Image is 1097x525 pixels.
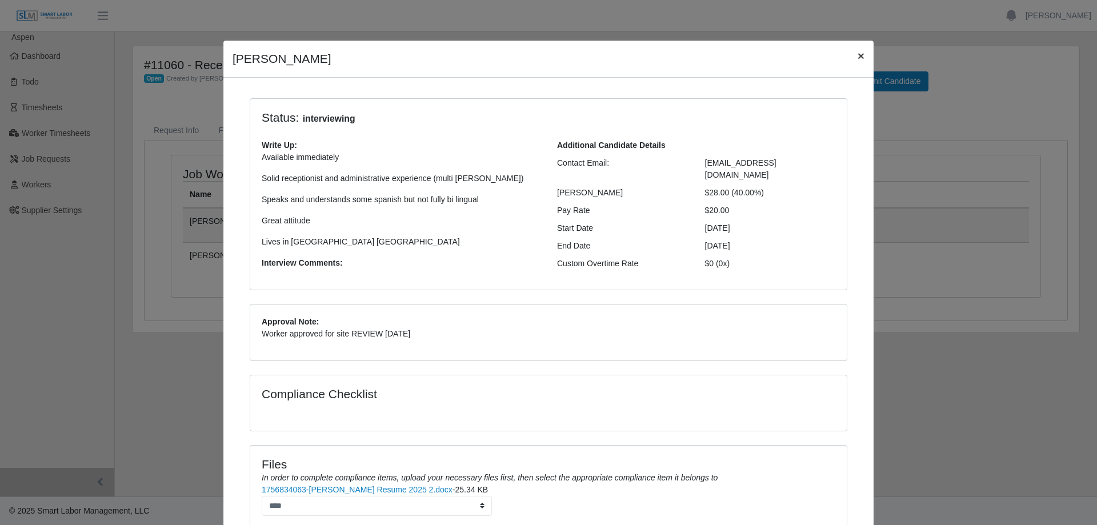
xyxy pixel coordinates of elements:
[262,473,718,482] i: In order to complete compliance items, upload your necessary files first, then select the appropr...
[299,112,359,126] span: interviewing
[262,457,835,471] h4: Files
[548,240,696,252] div: End Date
[548,205,696,217] div: Pay Rate
[455,485,489,494] span: 25.34 KB
[705,241,730,250] span: [DATE]
[262,151,540,163] p: Available immediately
[262,328,835,340] p: Worker approved for site REVIEW [DATE]
[705,158,776,179] span: [EMAIL_ADDRESS][DOMAIN_NAME]
[262,215,540,227] p: Great attitude
[262,387,638,401] h4: Compliance Checklist
[548,157,696,181] div: Contact Email:
[233,50,331,68] h4: [PERSON_NAME]
[696,205,844,217] div: $20.00
[848,41,874,71] button: Close
[557,141,666,150] b: Additional Candidate Details
[548,258,696,270] div: Custom Overtime Rate
[262,236,540,248] p: Lives in [GEOGRAPHIC_DATA] [GEOGRAPHIC_DATA]
[262,317,319,326] b: Approval Note:
[696,222,844,234] div: [DATE]
[262,194,540,206] p: Speaks and understands some spanish but not fully bi lingual
[858,49,864,62] span: ×
[548,222,696,234] div: Start Date
[262,258,343,267] b: Interview Comments:
[262,141,297,150] b: Write Up:
[548,187,696,199] div: [PERSON_NAME]
[696,187,844,199] div: $28.00 (40.00%)
[262,484,835,516] li: -
[705,259,730,268] span: $0 (0x)
[262,173,540,185] p: Solid receptionist and administrative experience (multi [PERSON_NAME])
[262,485,453,494] a: 1756834063-[PERSON_NAME] Resume 2025 2.docx
[262,110,688,126] h4: Status:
